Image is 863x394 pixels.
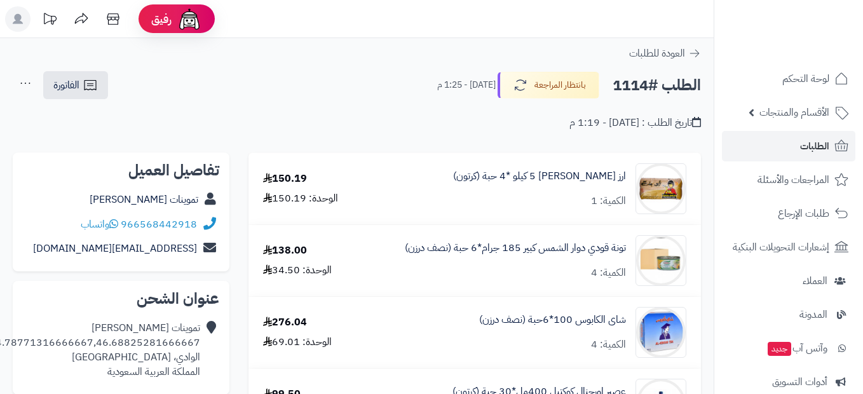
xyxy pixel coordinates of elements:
h2: الطلب #1114 [613,72,701,98]
span: إشعارات التحويلات البنكية [733,238,829,256]
a: تونة قودي دوار الشمس كبير 185 جرام*6 حبة (نصف درزن) [405,241,626,255]
span: طلبات الإرجاع [778,205,829,222]
span: الأقسام والمنتجات [759,104,829,121]
span: المدونة [799,306,827,323]
div: الوحدة: 34.50 [263,263,332,278]
div: 150.19 [263,172,307,186]
h2: عنوان الشحن [23,291,219,306]
a: واتساب [81,217,118,232]
a: المدونة [722,299,855,330]
span: وآتس آب [766,339,827,357]
span: رفيق [151,11,172,27]
span: لوحة التحكم [782,70,829,88]
a: [EMAIL_ADDRESS][DOMAIN_NAME] [33,241,197,256]
a: طلبات الإرجاع [722,198,855,229]
h2: تفاصيل العميل [23,163,219,178]
a: الطلبات [722,131,855,161]
a: ارز [PERSON_NAME] 5 كيلو *4 حبة (كرتون) [453,169,626,184]
div: تاريخ الطلب : [DATE] - 1:19 م [569,116,701,130]
a: وآتس آبجديد [722,333,855,363]
small: [DATE] - 1:25 م [437,79,496,92]
span: العملاء [803,272,827,290]
span: العودة للطلبات [629,46,685,61]
div: الكمية: 4 [591,266,626,280]
a: شاى الكابوس 100*6حبة (نصف درزن) [479,313,626,327]
span: الطلبات [800,137,829,155]
span: المراجعات والأسئلة [758,171,829,189]
a: إشعارات التحويلات البنكية [722,232,855,262]
div: الكمية: 1 [591,194,626,208]
a: تموينات [PERSON_NAME] [90,192,198,207]
div: الكمية: 4 [591,337,626,352]
img: 1747306892-Screenshot%202025-05-15%20135509-90x90.jpg [636,235,686,286]
img: ai-face.png [177,6,202,32]
a: الفاتورة [43,71,108,99]
a: تحديثات المنصة [34,6,65,35]
a: المراجعات والأسئلة [722,165,855,195]
a: العملاء [722,266,855,296]
button: بانتظار المراجعة [498,72,599,98]
a: العودة للطلبات [629,46,701,61]
img: 1747277550-81ZW69i64JL._AC_SL1500-90x90.jpg [636,163,686,214]
div: 276.04 [263,315,307,330]
div: 138.00 [263,243,307,258]
span: جديد [768,342,791,356]
span: الفاتورة [53,78,79,93]
div: الوحدة: 150.19 [263,191,338,206]
div: الوحدة: 69.01 [263,335,332,350]
img: 1747339177-61ZxW3PADqL._AC_SL1280-90x90.jpg [636,307,686,358]
span: أدوات التسويق [772,373,827,391]
a: لوحة التحكم [722,64,855,94]
a: 966568442918 [121,217,197,232]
